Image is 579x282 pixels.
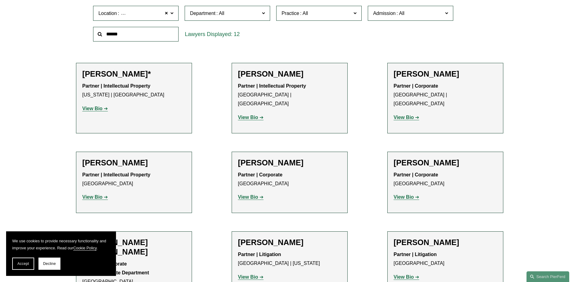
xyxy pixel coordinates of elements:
h2: [PERSON_NAME] [82,158,186,168]
a: View Bio [82,106,108,111]
section: Cookie banner [6,231,116,276]
strong: View Bio [394,115,414,120]
button: Accept [12,258,34,270]
p: [GEOGRAPHIC_DATA] | [US_STATE] [238,250,341,268]
h2: [PERSON_NAME] [394,69,497,79]
strong: Partner | Intellectual Property [82,83,150,89]
a: View Bio [82,194,108,200]
strong: Partner | Intellectual Property [238,83,306,89]
p: [GEOGRAPHIC_DATA] [394,250,497,268]
p: [GEOGRAPHIC_DATA] | [GEOGRAPHIC_DATA] [394,82,497,108]
p: [GEOGRAPHIC_DATA] | [GEOGRAPHIC_DATA] [238,82,341,108]
h2: [PERSON_NAME]* [82,69,186,79]
span: [GEOGRAPHIC_DATA] [120,9,171,17]
strong: View Bio [82,194,103,200]
strong: View Bio [394,194,414,200]
strong: View Bio [238,274,258,280]
h2: [PERSON_NAME] [238,69,341,79]
strong: View Bio [82,106,103,111]
strong: Partner | Litigation [238,252,281,257]
h2: [PERSON_NAME] [238,238,341,247]
p: We use cookies to provide necessary functionality and improve your experience. Read our . [12,237,110,251]
p: [GEOGRAPHIC_DATA] [82,171,186,188]
span: Admission [373,11,396,16]
strong: Partner | Corporate [394,83,438,89]
p: [US_STATE] | [GEOGRAPHIC_DATA] [82,82,186,99]
span: Decline [43,262,56,266]
h2: [PERSON_NAME] [394,238,497,247]
span: Practice [281,11,299,16]
a: View Bio [394,115,419,120]
span: Location [98,11,117,16]
a: View Bio [238,274,264,280]
a: View Bio [238,115,264,120]
strong: Partner | Corporate [394,172,438,177]
strong: View Bio [394,274,414,280]
strong: View Bio [238,194,258,200]
a: Cookie Policy [73,246,97,250]
h2: [PERSON_NAME] [394,158,497,168]
strong: View Bio [238,115,258,120]
strong: Partner | Intellectual Property [82,172,150,177]
span: Department [190,11,215,16]
a: View Bio [394,274,419,280]
a: View Bio [394,194,419,200]
h2: [PERSON_NAME] [PERSON_NAME] [82,238,186,257]
strong: Partner | Litigation [394,252,437,257]
span: Accept [17,262,29,266]
button: Decline [38,258,60,270]
h2: [PERSON_NAME] [238,158,341,168]
p: [GEOGRAPHIC_DATA] [238,171,341,188]
strong: Partner | Corporate [238,172,283,177]
a: View Bio [238,194,264,200]
p: [GEOGRAPHIC_DATA] [394,171,497,188]
span: 12 [233,31,240,37]
a: Search this site [527,271,569,282]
